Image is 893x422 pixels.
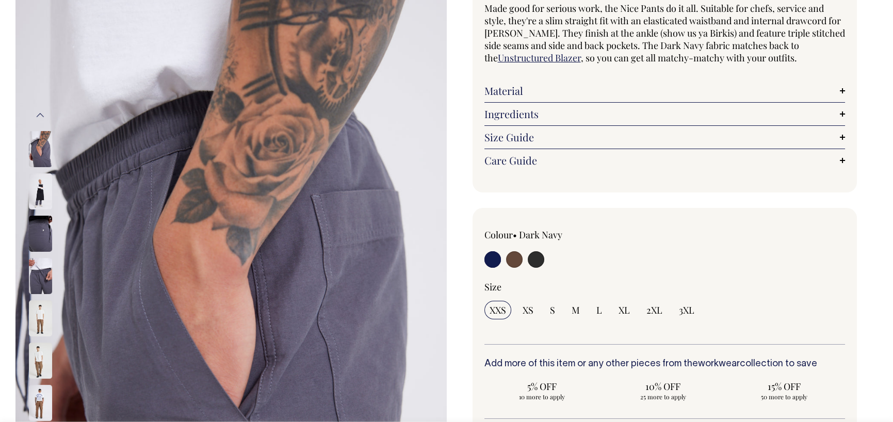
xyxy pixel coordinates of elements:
[591,301,607,319] input: L
[484,229,629,241] div: Colour
[698,360,740,368] a: workwear
[611,393,716,401] span: 25 more to apply
[517,301,539,319] input: XS
[572,304,580,316] span: M
[490,380,594,393] span: 5% OFF
[679,304,694,316] span: 3XL
[484,377,599,404] input: 5% OFF 10 more to apply
[484,85,846,97] a: Material
[29,258,52,294] img: charcoal
[29,343,52,379] img: chocolate
[29,131,52,167] img: charcoal
[566,301,585,319] input: M
[484,2,845,64] span: Made good for serious work, the Nice Pants do it all. Suitable for chefs, service and style, they...
[484,359,846,369] h6: Add more of this item or any other pieces from the collection to save
[513,229,517,241] span: •
[545,301,560,319] input: S
[674,301,700,319] input: 3XL
[613,301,635,319] input: XL
[641,301,668,319] input: 2XL
[519,229,562,241] label: Dark Navy
[732,380,837,393] span: 15% OFF
[596,304,602,316] span: L
[523,304,533,316] span: XS
[29,300,52,336] img: chocolate
[29,385,52,421] img: chocolate
[619,304,630,316] span: XL
[581,52,797,64] span: , so you can get all matchy-matchy with your outfits.
[29,216,52,252] img: charcoal
[611,380,716,393] span: 10% OFF
[550,304,555,316] span: S
[484,154,846,167] a: Care Guide
[490,393,594,401] span: 10 more to apply
[484,108,846,120] a: Ingredients
[484,281,846,293] div: Size
[606,377,721,404] input: 10% OFF 25 more to apply
[29,173,52,209] img: charcoal
[646,304,662,316] span: 2XL
[484,131,846,143] a: Size Guide
[727,377,842,404] input: 15% OFF 50 more to apply
[498,52,581,64] a: Unstructured Blazer
[490,304,506,316] span: XXS
[732,393,837,401] span: 50 more to apply
[33,104,48,127] button: Previous
[484,301,511,319] input: XXS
